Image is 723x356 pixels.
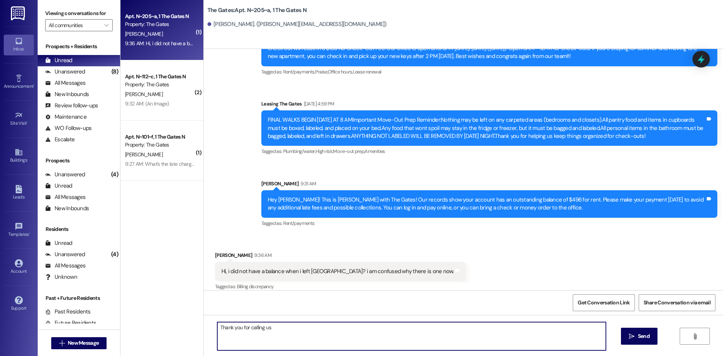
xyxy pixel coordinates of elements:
span: Send [638,332,650,340]
span: Office hours , [328,69,353,75]
span: • [27,119,28,125]
div: (8) [110,66,120,78]
div: [PERSON_NAME] [215,251,466,262]
span: • [34,83,35,88]
div: 9:27 AM: What's the late charge on [DATE]? And the wall damage charge on [DATE]? It should only b... [125,160,351,167]
span: Get Conversation Link [578,299,630,307]
div: Unanswered [45,171,85,179]
div: Hey [PERSON_NAME]! This is [PERSON_NAME] with The Gates! Our records show your account has an out... [268,196,705,212]
div: Escalate [45,136,75,144]
div: Hi, i did not have a balance when i left [GEOGRAPHIC_DATA]? i am confused why there is one now. [221,267,454,275]
div: 9:36 AM [252,251,271,259]
span: New Message [68,339,99,347]
div: Tagged as: [261,66,717,77]
a: Site Visit • [4,109,34,129]
span: Billing discrepancy [237,283,274,290]
button: Send [621,328,657,345]
div: Tagged as: [261,146,717,157]
div: Tagged as: [215,281,466,292]
div: 9:31 AM [299,180,316,188]
div: All Messages [45,262,85,270]
div: WO Follow-ups [45,124,92,132]
div: Property: The Gates [125,81,195,89]
span: • [29,231,30,236]
button: Get Conversation Link [573,294,635,311]
span: Praise , [315,69,328,75]
i:  [59,340,65,346]
div: (4) [109,249,120,260]
div: Tagged as: [261,218,717,229]
a: Inbox [4,35,34,55]
div: Unread [45,182,72,190]
div: Apt. N~101~f, 1 The Gates N [125,133,195,141]
div: FINAL WALKS BEGIN [DATE] AT 8 AMImportant Move-Out Prep Reminder:Nothing may be left on any carpe... [268,116,705,140]
span: Amenities [365,148,385,154]
div: Past + Future Residents [38,294,120,302]
i:  [629,333,635,339]
div: Apt. N~112~c, 1 The Gates N [125,73,195,81]
a: Leads [4,183,34,203]
b: The Gates: Apt. N~205~a, 1 The Gates N [207,6,307,14]
span: Share Conversation via email [644,299,711,307]
span: Rent/payments , [283,69,315,75]
div: Prospects + Residents [38,43,120,50]
div: [PERSON_NAME] [261,180,717,190]
div: (4) [109,169,120,180]
div: Leasing The Gates [261,100,717,110]
img: ResiDesk Logo [11,6,26,20]
div: Unanswered [45,68,85,76]
div: Unknown [45,273,77,281]
div: Property: The Gates [125,20,195,28]
div: Unread [45,57,72,64]
a: Buildings [4,146,34,166]
span: Move-out prep , [333,148,365,154]
div: Prospects [38,157,120,165]
div: All Messages [45,193,85,201]
textarea: Thank you for calling us [217,322,606,350]
div: Residents [38,225,120,233]
div: [DATE] 4:59 PM [302,100,334,108]
div: Property: The Gates [125,141,195,149]
div: Review follow-ups [45,102,98,110]
span: [PERSON_NAME] [125,91,163,98]
div: 9:32 AM: (An Image) [125,100,169,107]
span: High risk , [316,148,333,154]
button: New Message [51,337,107,349]
div: New Inbounds [45,90,89,98]
span: [PERSON_NAME] [125,151,163,158]
label: Viewing conversations for [45,8,113,19]
div: Maintenance [45,113,87,121]
div: Future Residents [45,319,96,327]
input: All communities [49,19,101,31]
span: Plumbing/water , [283,148,316,154]
i:  [692,333,698,339]
div: All Messages [45,79,85,87]
div: Unanswered [45,251,85,258]
button: Share Conversation via email [639,294,715,311]
a: Templates • [4,220,34,240]
div: 9:36 AM: Hi, i did not have a balance when i left [GEOGRAPHIC_DATA]? i am confused why there is o... [125,40,361,47]
div: Past Residents [45,308,91,316]
div: Apt. N~205~a, 1 The Gates N [125,12,195,20]
div: New Inbounds [45,205,89,212]
div: Unread [45,239,72,247]
span: [PERSON_NAME] [125,31,163,37]
i:  [104,22,108,28]
span: Rent/payments [283,220,315,226]
div: [PERSON_NAME]. ([PERSON_NAME][EMAIL_ADDRESS][DOMAIN_NAME]) [207,20,387,28]
a: Account [4,257,34,277]
span: Lease renewal [353,69,381,75]
a: Support [4,294,34,314]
